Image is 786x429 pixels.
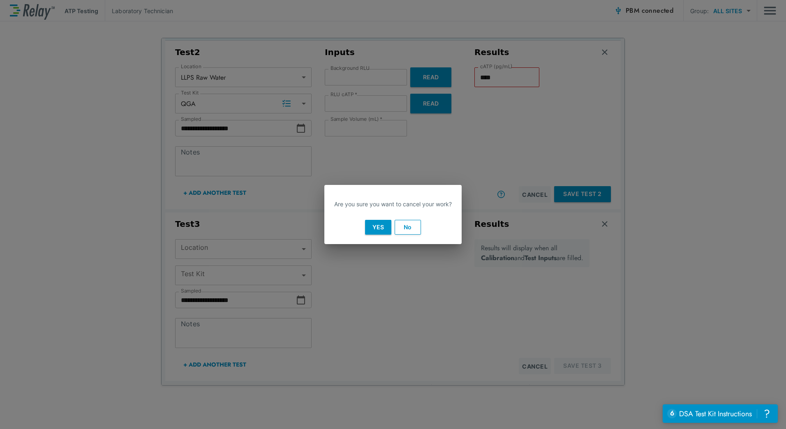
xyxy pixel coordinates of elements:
p: Are you sure you want to cancel your work? [334,200,452,208]
button: No [395,220,421,235]
iframe: Resource center [663,404,778,423]
button: Yes [365,220,391,235]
